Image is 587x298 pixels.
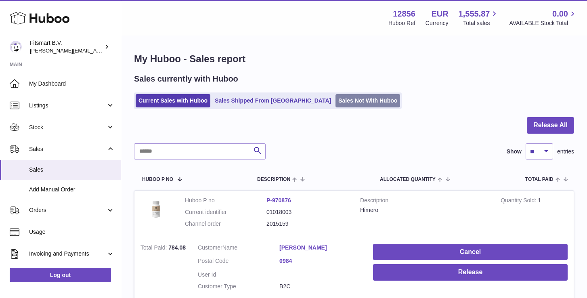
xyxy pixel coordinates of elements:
span: AVAILABLE Stock Total [509,19,577,27]
button: Release All [527,117,574,134]
dt: User Id [198,271,279,279]
img: jonathan@leaderoo.com [10,41,22,53]
span: Total paid [525,177,553,182]
td: 1 [495,191,574,238]
button: Release [373,264,568,281]
div: Fitsmart B.V. [30,39,103,55]
dt: Current identifier [185,208,266,216]
a: Sales Shipped From [GEOGRAPHIC_DATA] [212,94,334,107]
a: Sales Not With Huboo [335,94,400,107]
a: [PERSON_NAME] [279,244,361,252]
a: Log out [10,268,111,282]
dd: B2C [279,283,361,290]
span: Listings [29,102,106,109]
span: Orders [29,206,106,214]
dt: Huboo P no [185,197,266,204]
span: Invoicing and Payments [29,250,106,258]
span: Huboo P no [142,177,173,182]
span: [PERSON_NAME][EMAIL_ADDRESS][DOMAIN_NAME] [30,47,162,54]
span: 0.00 [552,8,568,19]
h2: Sales currently with Huboo [134,73,238,84]
strong: Total Paid [140,244,168,253]
span: Description [257,177,290,182]
a: Current Sales with Huboo [136,94,210,107]
div: Himero [360,206,488,214]
a: 0.00 AVAILABLE Stock Total [509,8,577,27]
span: Total sales [463,19,499,27]
strong: Quantity Sold [501,197,538,206]
span: Usage [29,228,115,236]
span: ALLOCATED Quantity [380,177,436,182]
dt: Customer Type [198,283,279,290]
dd: 2015159 [266,220,348,228]
div: Currency [426,19,449,27]
span: Stock [29,124,106,131]
strong: 12856 [393,8,415,19]
span: Sales [29,145,106,153]
span: Customer [198,244,222,251]
span: My Dashboard [29,80,115,88]
a: 0984 [279,257,361,265]
dt: Postal Code [198,257,279,267]
div: Huboo Ref [388,19,415,27]
h1: My Huboo - Sales report [134,52,574,65]
span: Sales [29,166,115,174]
strong: EUR [431,8,448,19]
span: entries [557,148,574,155]
button: Cancel [373,244,568,260]
dt: Channel order [185,220,266,228]
span: 784.08 [168,244,186,251]
span: Add Manual Order [29,186,115,193]
dt: Name [198,244,279,254]
span: 1,555.87 [459,8,490,19]
label: Show [507,148,522,155]
img: 128561711358723.png [140,197,173,220]
a: P-970876 [266,197,291,204]
a: 1,555.87 Total sales [459,8,499,27]
dd: 01018003 [266,208,348,216]
strong: Description [360,197,488,206]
